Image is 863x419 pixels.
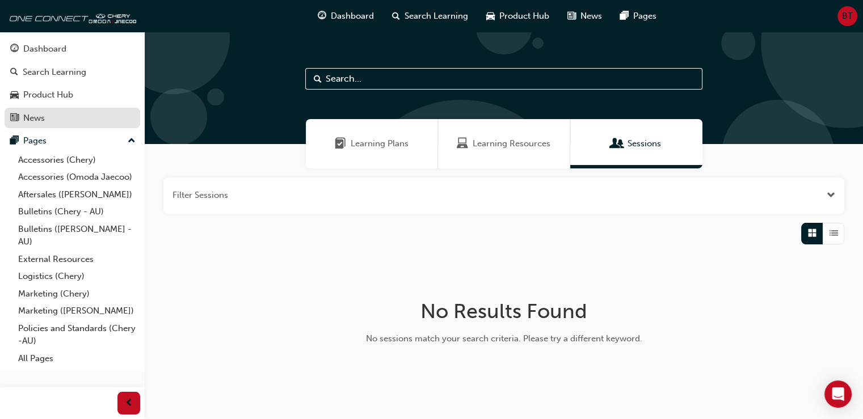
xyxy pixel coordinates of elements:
[392,9,400,23] span: search-icon
[824,380,852,408] div: Open Intercom Messenger
[5,84,140,105] a: Product Hub
[318,9,326,23] span: guage-icon
[14,302,140,320] a: Marketing ([PERSON_NAME])
[5,130,140,151] button: Pages
[23,88,73,101] div: Product Hub
[457,137,468,150] span: Learning Resources
[837,6,857,26] button: BT
[5,62,140,83] a: Search Learning
[570,119,702,168] a: SessionsSessions
[23,43,66,56] div: Dashboard
[612,137,623,150] span: Sessions
[477,5,558,28] a: car-iconProduct Hub
[14,168,140,186] a: Accessories (Omoda Jaecoo)
[499,10,549,23] span: Product Hub
[10,90,19,100] span: car-icon
[324,299,684,324] h1: No Results Found
[558,5,611,28] a: news-iconNews
[486,9,495,23] span: car-icon
[14,350,140,367] a: All Pages
[306,119,438,168] a: Learning PlansLearning Plans
[5,108,140,129] a: News
[10,136,19,146] span: pages-icon
[808,227,816,240] span: Grid
[14,320,140,350] a: Policies and Standards (Chery -AU)
[830,227,838,240] span: List
[6,5,136,27] img: oneconnect
[14,268,140,285] a: Logistics (Chery)
[10,113,19,124] span: news-icon
[335,137,346,150] span: Learning Plans
[14,221,140,251] a: Bulletins ([PERSON_NAME] - AU)
[438,119,570,168] a: Learning ResourcesLearning Resources
[125,396,133,410] span: prev-icon
[383,5,477,28] a: search-iconSearch Learning
[23,112,45,125] div: News
[580,10,602,23] span: News
[567,9,576,23] span: news-icon
[23,134,47,147] div: Pages
[827,189,835,202] button: Open the filter
[628,137,661,150] span: Sessions
[5,36,140,130] button: DashboardSearch LearningProduct HubNews
[473,137,550,150] span: Learning Resources
[324,332,684,345] div: No sessions match your search criteria. Please try a different keyword.
[23,66,86,79] div: Search Learning
[14,251,140,268] a: External Resources
[314,73,322,86] span: Search
[331,10,374,23] span: Dashboard
[5,39,140,60] a: Dashboard
[309,5,383,28] a: guage-iconDashboard
[405,10,468,23] span: Search Learning
[10,67,18,78] span: search-icon
[351,137,409,150] span: Learning Plans
[128,134,136,149] span: up-icon
[14,186,140,204] a: Aftersales ([PERSON_NAME])
[14,151,140,169] a: Accessories (Chery)
[620,9,629,23] span: pages-icon
[633,10,656,23] span: Pages
[305,68,702,90] input: Search...
[842,10,853,23] span: BT
[611,5,666,28] a: pages-iconPages
[10,44,19,54] span: guage-icon
[14,285,140,303] a: Marketing (Chery)
[14,203,140,221] a: Bulletins (Chery - AU)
